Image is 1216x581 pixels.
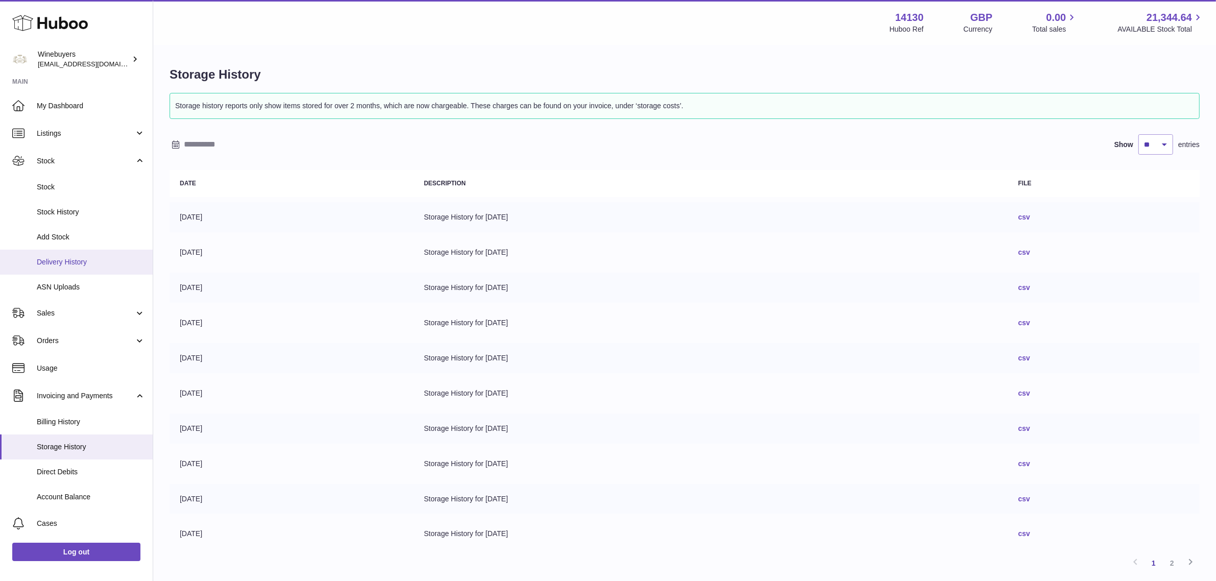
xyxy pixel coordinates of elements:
[12,543,140,561] a: Log out
[1145,554,1163,572] a: 1
[1117,25,1204,34] span: AVAILABLE Stock Total
[37,364,145,373] span: Usage
[414,202,1008,232] td: Storage History for [DATE]
[37,467,145,477] span: Direct Debits
[37,282,145,292] span: ASN Uploads
[414,519,1008,549] td: Storage History for [DATE]
[37,391,134,401] span: Invoicing and Payments
[414,308,1008,338] td: Storage History for [DATE]
[1114,140,1133,150] label: Show
[414,273,1008,303] td: Storage History for [DATE]
[890,25,924,34] div: Huboo Ref
[414,449,1008,479] td: Storage History for [DATE]
[37,492,145,502] span: Account Balance
[37,101,145,111] span: My Dashboard
[37,336,134,346] span: Orders
[1018,354,1030,362] a: csv
[1147,11,1192,25] span: 21,344.64
[37,519,145,528] span: Cases
[1178,140,1200,150] span: entries
[1018,283,1030,292] a: csv
[170,66,1200,83] h1: Storage History
[1163,554,1181,572] a: 2
[1117,11,1204,34] a: 21,344.64 AVAILABLE Stock Total
[37,156,134,166] span: Stock
[1018,424,1030,432] a: csv
[175,99,1194,113] p: Storage history reports only show items stored for over 2 months, which are now chargeable. These...
[1018,389,1030,397] a: csv
[37,442,145,452] span: Storage History
[170,449,414,479] td: [DATE]
[1018,319,1030,327] a: csv
[170,202,414,232] td: [DATE]
[414,378,1008,408] td: Storage History for [DATE]
[424,180,466,187] strong: Description
[12,52,28,67] img: internalAdmin-14130@internal.huboo.com
[1046,11,1066,25] span: 0.00
[414,343,1008,373] td: Storage History for [DATE]
[414,237,1008,268] td: Storage History for [DATE]
[37,232,145,242] span: Add Stock
[1018,529,1030,538] a: csv
[414,414,1008,444] td: Storage History for [DATE]
[1018,459,1030,468] a: csv
[180,180,196,187] strong: Date
[170,237,414,268] td: [DATE]
[170,273,414,303] td: [DATE]
[170,343,414,373] td: [DATE]
[37,182,145,192] span: Stock
[37,257,145,267] span: Delivery History
[1018,180,1032,187] strong: File
[37,207,145,217] span: Stock History
[964,25,993,34] div: Currency
[38,50,130,69] div: Winebuyers
[37,129,134,138] span: Listings
[1018,213,1030,221] a: csv
[1032,11,1078,34] a: 0.00 Total sales
[38,60,150,68] span: [EMAIL_ADDRESS][DOMAIN_NAME]
[895,11,924,25] strong: 14130
[1018,248,1030,256] a: csv
[1018,495,1030,503] a: csv
[170,308,414,338] td: [DATE]
[37,308,134,318] span: Sales
[170,378,414,408] td: [DATE]
[970,11,992,25] strong: GBP
[170,414,414,444] td: [DATE]
[170,519,414,549] td: [DATE]
[170,484,414,514] td: [DATE]
[1032,25,1078,34] span: Total sales
[414,484,1008,514] td: Storage History for [DATE]
[37,417,145,427] span: Billing History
